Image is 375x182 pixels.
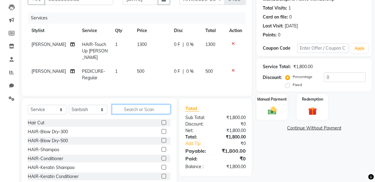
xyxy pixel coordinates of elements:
input: Search or Scan [112,105,171,114]
label: Manual Payment [258,97,287,102]
span: 500 [137,68,144,74]
div: ₹0 [221,140,250,147]
div: [DATE] [285,23,298,29]
th: Action [225,24,246,38]
th: Stylist [28,24,78,38]
div: ₹1,800.00 [216,114,250,121]
div: HAIR-Blow Dry-500 [28,138,68,144]
span: Total [185,105,200,112]
th: Qty [111,24,133,38]
img: _cash.svg [265,106,279,116]
div: ₹0 [216,155,250,162]
div: Paid: [181,155,216,162]
div: Service Total: [263,64,291,70]
a: Continue Without Payment [258,125,371,131]
div: ₹1,800.00 [216,134,250,140]
span: 1300 [137,42,147,47]
div: Net: [181,127,216,134]
div: Coupon Code [263,45,297,52]
div: Hair Cut [28,120,44,126]
span: 1300 [206,42,216,47]
div: Total: [181,134,216,140]
div: HAIR-Blow Dry-300 [28,129,68,135]
span: 0 F [174,41,180,48]
span: 0 % [187,41,194,48]
div: Sub Total: [181,114,216,121]
th: Total [202,24,226,38]
span: 0 % [187,68,194,75]
label: Redemption [302,97,323,102]
div: Discount: [263,74,282,81]
div: Points: [263,32,277,38]
div: HAIR-Keratin Conditioner [28,173,79,180]
span: | [183,68,184,75]
label: Percentage [293,74,312,80]
div: 0 [289,14,292,20]
span: 1 [115,42,117,47]
div: ₹1,800.00 [216,163,250,170]
div: 0 [278,32,280,38]
div: 1 [288,5,291,11]
span: 0 F [174,68,180,75]
span: [PERSON_NAME] [31,42,66,47]
span: 500 [206,68,213,74]
div: Last Visit: [263,23,283,29]
div: ₹0 [216,121,250,127]
div: Total Visits: [263,5,287,11]
div: ₹1,800.00 [293,64,313,70]
th: Price [133,24,170,38]
div: Payable: [181,147,216,155]
a: Add Tip [181,140,221,147]
span: PEDICURE-Regular [82,68,105,81]
th: Service [78,24,111,38]
th: Disc [171,24,202,38]
div: HAIR-Shampoo [28,147,59,153]
span: | [183,41,184,48]
div: Card on file: [263,14,288,20]
div: ₹1,800.00 [216,147,250,155]
button: Apply [351,44,369,53]
span: HAIR-Touch Up [PERSON_NAME] [82,42,108,60]
div: Discount: [181,121,216,127]
img: _gift.svg [306,106,320,117]
label: Fixed [293,82,302,88]
div: Services [28,12,250,24]
span: [PERSON_NAME] [31,68,66,74]
span: 1 [115,68,117,74]
div: ₹1,800.00 [216,127,250,134]
input: Enter Offer / Coupon Code [297,43,349,53]
div: HAIR-Keratin Shampoo [28,164,75,171]
div: HAIR-Conditioner [28,155,63,162]
div: Balance : [181,163,216,170]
